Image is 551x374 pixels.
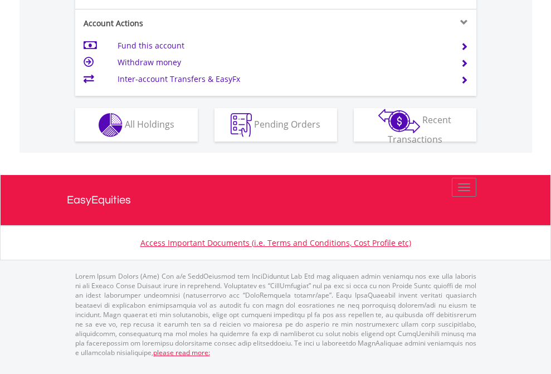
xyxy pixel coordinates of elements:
[75,271,476,357] p: Lorem Ipsum Dolors (Ame) Con a/e SeddOeiusmod tem InciDiduntut Lab Etd mag aliquaen admin veniamq...
[125,118,174,130] span: All Holdings
[153,348,210,357] a: please read more:
[214,108,337,142] button: Pending Orders
[118,54,447,71] td: Withdraw money
[67,175,485,225] a: EasyEquities
[140,237,411,248] a: Access Important Documents (i.e. Terms and Conditions, Cost Profile etc)
[75,108,198,142] button: All Holdings
[75,18,276,29] div: Account Actions
[99,113,123,137] img: holdings-wht.png
[231,113,252,137] img: pending_instructions-wht.png
[254,118,320,130] span: Pending Orders
[354,108,476,142] button: Recent Transactions
[118,71,447,88] td: Inter-account Transfers & EasyFx
[378,109,420,133] img: transactions-zar-wht.png
[118,37,447,54] td: Fund this account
